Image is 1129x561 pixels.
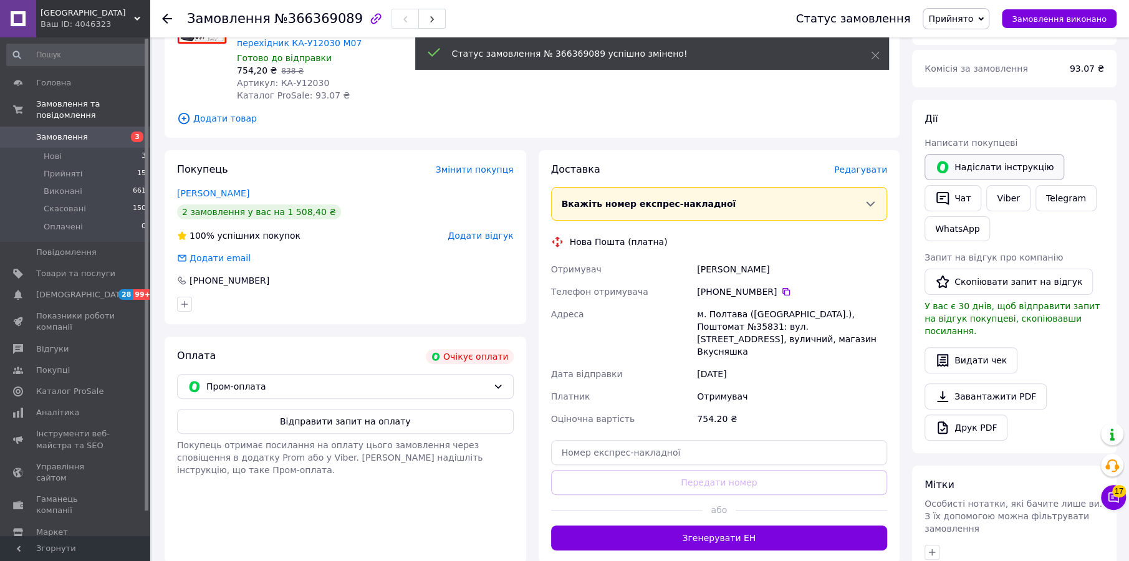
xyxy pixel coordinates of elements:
span: Управління сайтом [36,461,115,484]
span: 754,20 ₴ [237,65,277,75]
a: WhatsApp [925,216,990,241]
input: Пошук [6,44,147,66]
div: 2 замовлення у вас на 1 508,40 ₴ [177,204,341,219]
div: Додати email [188,252,252,264]
span: 15 [137,168,146,180]
button: Відправити запит на оплату [177,409,514,434]
span: Нові [44,151,62,162]
span: 0 [142,221,146,233]
span: Вкажіть номер експрес-накладної [562,199,736,209]
div: [DATE] [694,363,890,385]
span: [DEMOGRAPHIC_DATA] [36,289,128,300]
span: Maribor [41,7,134,19]
span: Покупці [36,365,70,376]
span: Готово до відправки [237,53,332,63]
div: успішних покупок [177,229,300,242]
a: Telegram [1035,185,1097,211]
span: 28 [118,289,133,300]
a: Viber [986,185,1030,211]
div: Очікує оплати [426,349,514,364]
span: Комісія за замовлення [925,64,1028,74]
span: №366369089 [274,11,363,26]
span: Запит на відгук про компанію [925,252,1063,262]
span: 3 [131,132,143,142]
span: Артикул: КА-У12030 [237,78,329,88]
span: Оціночна вартість [551,414,635,424]
span: Пром-оплата [206,380,488,393]
div: Отримувач [694,385,890,408]
span: Написати покупцеві [925,138,1017,148]
a: Компресор автомобільний авто насос "Ураган" 100psi 14Amp 37 л прикурювач + перехідник КА-У12030 M07 [237,13,434,48]
span: 838 ₴ [281,67,304,75]
button: Скопіювати запит на відгук [925,269,1093,295]
span: Замовлення [187,11,271,26]
span: 150 [133,203,146,214]
span: Замовлення та повідомлення [36,98,150,121]
span: 99+ [133,289,153,300]
span: Покупець [177,163,228,175]
span: Відгуки [36,343,69,355]
div: Статус замовлення № 366369089 успішно змінено! [452,47,840,60]
span: 3 [142,151,146,162]
span: Замовлення [36,132,88,143]
span: Отримувач [551,264,602,274]
span: Маркет [36,527,68,538]
span: Редагувати [834,165,887,175]
span: Платник [551,391,590,401]
div: Ваш ID: 4046323 [41,19,150,30]
button: Замовлення виконано [1002,9,1117,28]
span: Повідомлення [36,247,97,258]
input: Номер експрес-накладної [551,440,888,465]
span: Гаманець компанії [36,494,115,516]
span: Аналітика [36,407,79,418]
span: Каталог ProSale: 93.07 ₴ [237,90,350,100]
span: Телефон отримувача [551,287,648,297]
span: Оплачені [44,221,83,233]
div: [PHONE_NUMBER] [697,285,887,298]
a: Друк PDF [925,415,1007,441]
span: Доставка [551,163,600,175]
span: Покупець отримає посилання на оплату цього замовлення через сповіщення в додатку Prom або у Viber... [177,440,483,475]
span: У вас є 30 днів, щоб відправити запит на відгук покупцеві, скопіювавши посилання. [925,301,1100,336]
button: Згенерувати ЕН [551,525,888,550]
span: 661 [133,186,146,197]
button: Видати чек [925,347,1017,373]
span: Додати відгук [448,231,513,241]
span: Дії [925,113,938,125]
span: Замовлення виконано [1012,14,1107,24]
a: Завантажити PDF [925,383,1047,410]
span: 17 [1112,485,1126,497]
div: [PHONE_NUMBER] [188,274,271,287]
span: Мітки [925,479,954,491]
div: Додати email [176,252,252,264]
div: Нова Пошта (платна) [567,236,671,248]
div: Повернутися назад [162,12,172,25]
button: Надіслати інструкцію [925,154,1064,180]
span: Каталог ProSale [36,386,103,397]
span: Адреса [551,309,584,319]
span: Товари та послуги [36,268,115,279]
span: Головна [36,77,71,89]
span: Додати товар [177,112,887,125]
span: Показники роботи компанії [36,310,115,333]
span: 100% [190,231,214,241]
span: або [702,504,736,516]
span: Дата відправки [551,369,623,379]
span: Прийнято [928,14,973,24]
div: [PERSON_NAME] [694,258,890,280]
button: Чат [925,185,981,211]
span: Оплата [177,350,216,362]
a: [PERSON_NAME] [177,188,249,198]
button: Чат з покупцем17 [1101,485,1126,510]
div: 754.20 ₴ [694,408,890,430]
span: Особисті нотатки, які бачите лише ви. З їх допомогою можна фільтрувати замовлення [925,499,1102,534]
span: Скасовані [44,203,86,214]
span: Змінити покупця [436,165,514,175]
span: Виконані [44,186,82,197]
div: м. Полтава ([GEOGRAPHIC_DATA].), Поштомат №35831: вул. [STREET_ADDRESS], вуличний, магазин Вкусняшка [694,303,890,363]
span: Прийняті [44,168,82,180]
span: 93.07 ₴ [1070,64,1104,74]
span: Інструменти веб-майстра та SEO [36,428,115,451]
div: Статус замовлення [796,12,911,25]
